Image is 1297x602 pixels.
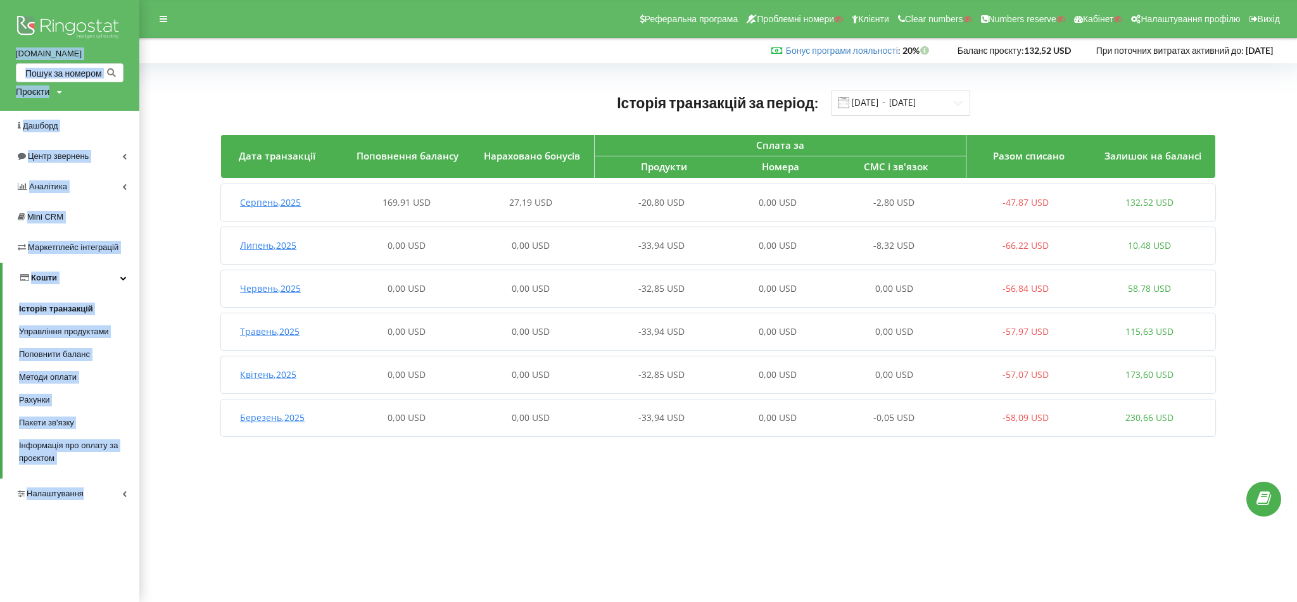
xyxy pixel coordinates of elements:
[512,368,550,380] span: 0,00 USD
[512,411,550,423] span: 0,00 USD
[1003,196,1049,208] span: -47,87 USD
[19,366,139,389] a: Методи оплати
[240,196,301,208] span: Серпень , 2025
[638,411,685,423] span: -33,94 USD
[240,282,301,294] span: Червень , 2025
[638,368,685,380] span: -32,85 USD
[27,212,63,222] span: Mini CRM
[759,282,797,294] span: 0,00 USD
[638,239,685,251] span: -33,94 USD
[19,343,139,366] a: Поповнити баланс
[388,325,426,337] span: 0,00 USD
[16,13,123,44] img: Ringostat logo
[858,14,889,24] span: Клієнти
[28,151,89,161] span: Центр звернень
[757,14,834,24] span: Проблемні номери
[27,489,84,498] span: Налаштування
[875,282,913,294] span: 0,00 USD
[1128,239,1171,251] span: 10,48 USD
[1128,282,1171,294] span: 58,78 USD
[1003,411,1049,423] span: -58,09 USD
[3,263,139,293] a: Кошти
[638,196,685,208] span: -20,80 USD
[873,239,914,251] span: -8,32 USD
[1125,411,1174,423] span: 230,66 USD
[29,182,67,191] span: Аналiтика
[240,411,305,423] span: Березень , 2025
[512,325,550,337] span: 0,00 USD
[19,389,139,411] a: Рахунки
[388,368,426,380] span: 0,00 USD
[19,434,139,470] a: Інформація про оплату за проєктом
[1096,45,1244,56] span: При поточних витратах активний до:
[16,47,123,60] a: [DOMAIN_NAME]
[484,149,580,162] span: Нараховано бонусів
[645,14,738,24] span: Реферальна програма
[16,85,49,98] div: Проєкти
[19,325,109,338] span: Управління продуктами
[1125,368,1174,380] span: 173,60 USD
[19,394,50,406] span: Рахунки
[905,14,963,24] span: Clear numbers
[512,239,550,251] span: 0,00 USD
[509,196,552,208] span: 27,19 USD
[759,239,797,251] span: 0,00 USD
[759,368,797,380] span: 0,00 USD
[240,368,296,380] span: Квітень , 2025
[388,282,426,294] span: 0,00 USD
[786,45,898,56] a: Бонус програми лояльності
[1083,14,1114,24] span: Кабінет
[638,282,685,294] span: -32,85 USD
[641,160,687,173] span: Продукти
[388,239,426,251] span: 0,00 USD
[989,14,1056,24] span: Numbers reserve
[1125,196,1174,208] span: 132,52 USD
[19,320,139,343] a: Управління продуктами
[383,196,431,208] span: 169,91 USD
[19,439,133,465] span: Інформація про оплату за проєктом
[762,160,799,173] span: Номера
[357,149,459,162] span: Поповнення балансу
[1246,45,1273,56] strong: [DATE]
[1104,149,1201,162] span: Залишок на балансі
[756,139,804,151] span: Сплата за
[31,273,57,282] span: Кошти
[1125,325,1174,337] span: 115,63 USD
[19,303,93,315] span: Історія транзакцій
[239,149,315,162] span: Дата транзакції
[19,417,74,429] span: Пакети зв'язку
[388,411,426,423] span: 0,00 USD
[512,282,550,294] span: 0,00 USD
[1003,239,1049,251] span: -66,22 USD
[1024,45,1071,56] strong: 132,52 USD
[1258,14,1280,24] span: Вихід
[19,298,139,320] a: Історія транзакцій
[19,371,77,384] span: Методи оплати
[958,45,1024,56] span: Баланс проєкту:
[993,149,1065,162] span: Разом списано
[240,239,296,251] span: Липень , 2025
[1003,368,1049,380] span: -57,07 USD
[1141,14,1240,24] span: Налаштування профілю
[1003,282,1049,294] span: -56,84 USD
[638,325,685,337] span: -33,94 USD
[873,196,914,208] span: -2,80 USD
[875,368,913,380] span: 0,00 USD
[19,411,139,434] a: Пакети зв'язку
[23,121,58,130] span: Дашборд
[16,63,123,82] input: Пошук за номером
[875,325,913,337] span: 0,00 USD
[902,45,932,56] strong: 20%
[240,325,300,337] span: Травень , 2025
[759,411,797,423] span: 0,00 USD
[864,160,928,173] span: СМС і зв'язок
[873,411,914,423] span: -0,05 USD
[19,348,90,361] span: Поповнити баланс
[759,325,797,337] span: 0,00 USD
[759,196,797,208] span: 0,00 USD
[28,242,118,252] span: Маркетплейс інтеграцій
[617,94,818,111] span: Історія транзакцій за період:
[786,45,901,56] span: :
[1003,325,1049,337] span: -57,97 USD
